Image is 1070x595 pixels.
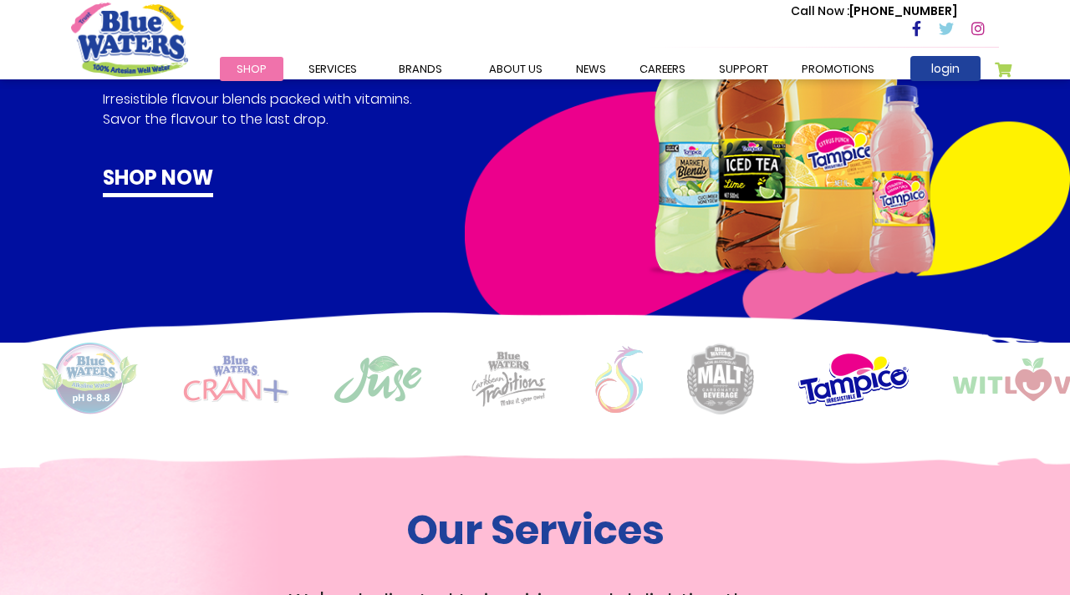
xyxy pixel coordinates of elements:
img: logo [183,355,288,403]
a: about us [472,57,559,81]
img: logo [41,343,139,415]
a: News [559,57,623,81]
p: [PHONE_NUMBER] [791,3,957,20]
span: Services [308,61,357,77]
a: store logo [71,3,188,76]
a: Shop now [103,163,213,197]
span: Call Now : [791,3,849,19]
a: login [910,56,981,81]
span: Brands [399,61,442,77]
img: logo [798,352,909,406]
img: logo [687,343,754,414]
h1: Our Services [272,506,798,555]
span: Shop [237,61,267,77]
a: careers [623,57,702,81]
p: Irresistible flavour blends packed with vitamins. Savor the flavour to the last drop. [103,89,439,130]
img: logo [333,354,423,404]
img: logo [467,350,551,408]
a: Promotions [785,57,891,81]
a: support [702,57,785,81]
img: logo [595,346,643,413]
